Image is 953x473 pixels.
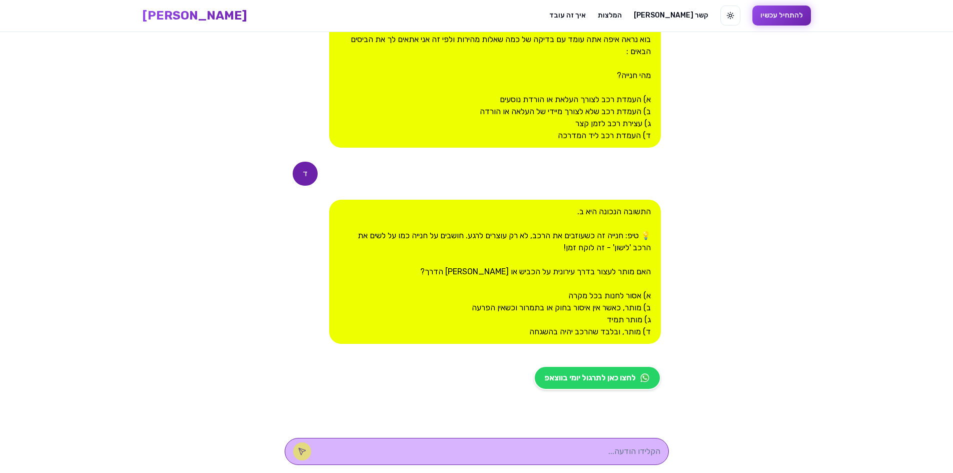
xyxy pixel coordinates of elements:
a: [PERSON_NAME] קשר [634,11,708,21]
span: לחצו כאן לתרגול יומי בווצאפ [545,372,636,384]
a: המלצות [598,11,622,21]
a: [PERSON_NAME] [143,8,247,24]
div: נכון! ✓ בוא נראה איפה אתה עומד עם בדיקה של כמה שאלות מהירות ולפי זה אני אתאים לך את הביסים הבאים ... [329,4,660,148]
div: ד [293,162,318,186]
button: להתחיל עכשיו [752,6,811,26]
div: התשובה הנכונה היא ב. 💡 טיפ: חנייה זה כשעוזבים את הרכב, לא רק עוצרים לרגע. חושבים על חנייה כמו על ... [329,200,660,344]
a: איך זה עובד [549,11,586,21]
a: לחצו כאן לתרגול יומי בווצאפ [534,366,661,390]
